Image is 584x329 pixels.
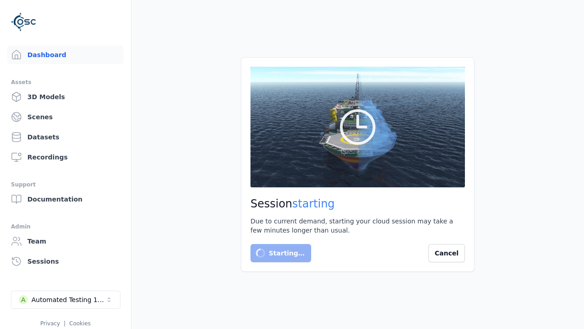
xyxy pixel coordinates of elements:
[11,77,120,88] div: Assets
[7,108,124,126] a: Scenes
[69,320,91,327] a: Cookies
[7,128,124,146] a: Datasets
[7,252,124,271] a: Sessions
[11,221,120,232] div: Admin
[11,179,120,190] div: Support
[7,46,124,64] a: Dashboard
[250,196,465,211] h2: Session
[64,320,66,327] span: |
[7,232,124,250] a: Team
[7,190,124,208] a: Documentation
[11,9,36,35] img: Logo
[19,295,28,304] div: A
[292,197,335,210] span: starting
[428,244,465,262] button: Cancel
[7,88,124,106] a: 3D Models
[31,295,105,304] div: Automated Testing 1 - Playwright
[250,244,311,262] button: Starting…
[250,217,465,235] div: Due to current demand, starting your cloud session may take a few minutes longer than usual.
[7,148,124,166] a: Recordings
[11,291,120,309] button: Select a workspace
[40,320,60,327] a: Privacy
